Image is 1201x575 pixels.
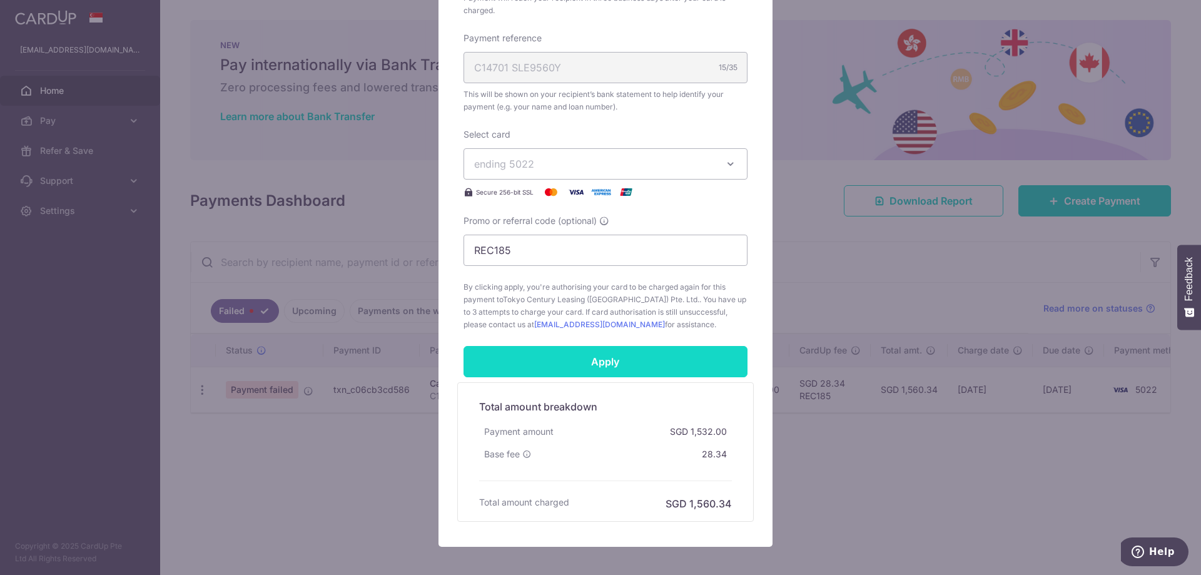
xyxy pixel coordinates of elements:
img: UnionPay [614,185,639,200]
div: Payment amount [479,420,559,443]
h5: Total amount breakdown [479,399,732,414]
span: Base fee [484,448,520,461]
span: ending 5022 [474,158,534,170]
img: Mastercard [539,185,564,200]
label: Select card [464,128,510,141]
div: SGD 1,532.00 [665,420,732,443]
a: [EMAIL_ADDRESS][DOMAIN_NAME] [534,320,665,329]
label: Payment reference [464,32,542,44]
input: Apply [464,346,747,377]
span: By clicking apply, you're authorising your card to be charged again for this payment to . You hav... [464,281,747,331]
span: Tokyo Century Leasing ([GEOGRAPHIC_DATA]) Pte. Ltd. [503,295,699,304]
h6: SGD 1,560.34 [666,496,732,511]
img: American Express [589,185,614,200]
img: Visa [564,185,589,200]
button: Feedback - Show survey [1177,245,1201,330]
button: ending 5022 [464,148,747,180]
span: Feedback [1183,257,1195,301]
div: 15/35 [719,61,737,74]
span: Secure 256-bit SSL [476,187,534,197]
span: Promo or referral code (optional) [464,215,597,227]
div: 28.34 [697,443,732,466]
span: This will be shown on your recipient’s bank statement to help identify your payment (e.g. your na... [464,88,747,113]
iframe: Opens a widget where you can find more information [1121,537,1188,569]
h6: Total amount charged [479,496,569,509]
